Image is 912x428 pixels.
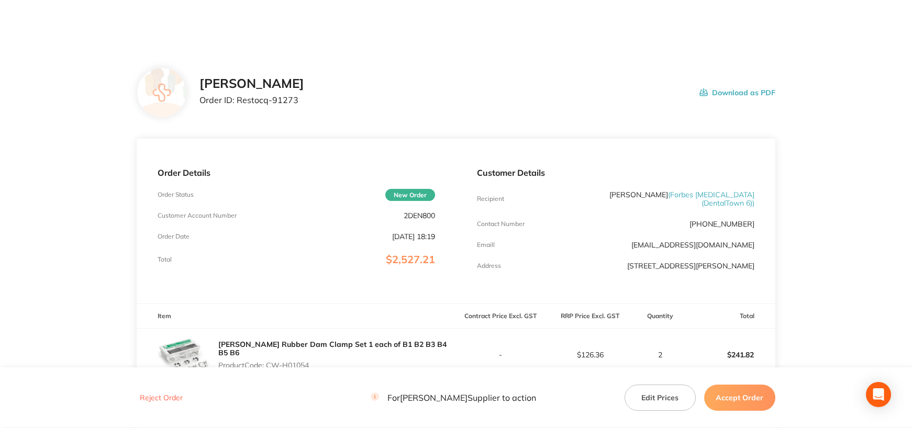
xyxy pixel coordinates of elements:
span: ( Forbes [MEDICAL_DATA] (DentalTown 6) ) [668,190,754,208]
img: Restocq logo [54,15,159,30]
p: Customer Details [477,168,754,177]
button: Edit Prices [625,385,696,411]
p: Address [477,262,501,269]
p: 2 [635,351,685,359]
p: $126.36 [546,351,635,359]
th: RRP Price Excl. GST [546,304,635,329]
p: Customer Account Number [158,212,237,219]
a: Restocq logo [54,15,159,32]
p: Recipient [477,195,504,202]
p: For [PERSON_NAME] Supplier to action [371,393,536,403]
th: Contract Price Excl. GST [456,304,546,329]
p: $241.82 [686,342,775,367]
p: - [457,351,545,359]
a: [EMAIL_ADDRESS][DOMAIN_NAME] [631,240,754,250]
p: 2DEN800 [404,211,435,220]
th: Total [686,304,775,329]
a: [PERSON_NAME] Rubber Dam Clamp Set 1 each of B1 B2 B3 B4 B5 B6 [218,340,447,357]
p: Total [158,256,172,263]
p: [PERSON_NAME] [570,190,754,207]
p: Emaill [477,241,495,249]
th: Quantity [635,304,686,329]
span: New Order [385,189,435,201]
p: Order Details [158,168,435,177]
button: Download as PDF [699,76,775,109]
p: [PHONE_NUMBER] [689,220,754,228]
th: Item [137,304,456,329]
p: [STREET_ADDRESS][PERSON_NAME] [627,262,754,270]
button: Reject Order [137,393,186,403]
p: [DATE] 18:19 [392,232,435,241]
h2: [PERSON_NAME] [199,76,304,91]
p: Order Status [158,191,194,198]
button: Accept Order [704,385,775,411]
p: Order Date [158,233,190,240]
p: Order ID: Restocq- 91273 [199,95,304,105]
p: Product Code: CW-H01054 [218,361,456,369]
img: djF2aXBubA [158,329,210,381]
div: Open Intercom Messenger [866,382,891,407]
span: $2,527.21 [386,253,435,266]
p: Contact Number [477,220,525,228]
